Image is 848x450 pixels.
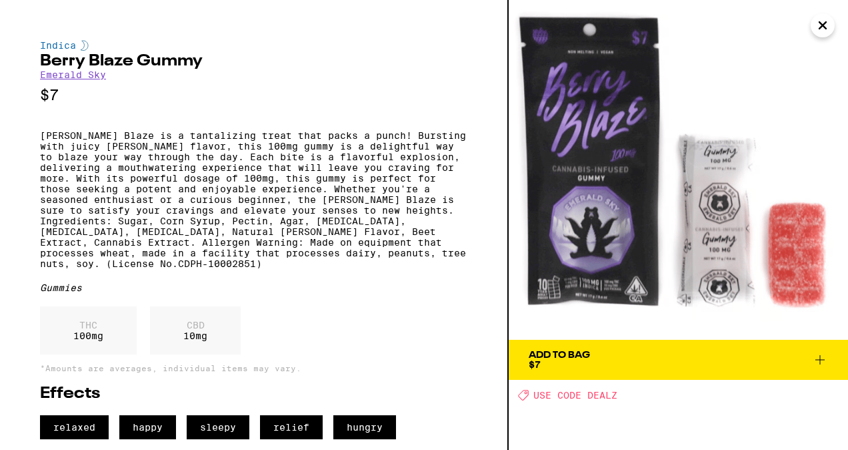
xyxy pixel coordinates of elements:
[40,415,109,439] span: relaxed
[533,390,617,401] span: USE CODE DEALZ
[529,359,541,370] span: $7
[40,306,137,355] div: 100 mg
[40,69,106,80] a: Emerald Sky
[40,364,467,373] p: *Amounts are averages, individual items may vary.
[73,320,103,330] p: THC
[8,9,96,20] span: Hi. Need any help?
[40,87,467,103] p: $7
[811,13,835,37] button: Close
[81,40,89,51] img: indicaColor.svg
[40,282,467,293] div: Gummies
[40,53,467,69] h2: Berry Blaze Gummy
[187,415,249,439] span: sleepy
[333,415,396,439] span: hungry
[119,415,176,439] span: happy
[529,351,590,360] div: Add To Bag
[40,130,467,269] p: [PERSON_NAME] Blaze is a tantalizing treat that packs a punch! Bursting with juicy [PERSON_NAME] ...
[260,415,323,439] span: relief
[150,306,241,355] div: 10 mg
[40,386,467,402] h2: Effects
[509,340,848,380] button: Add To Bag$7
[183,320,207,330] p: CBD
[40,40,467,51] div: Indica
